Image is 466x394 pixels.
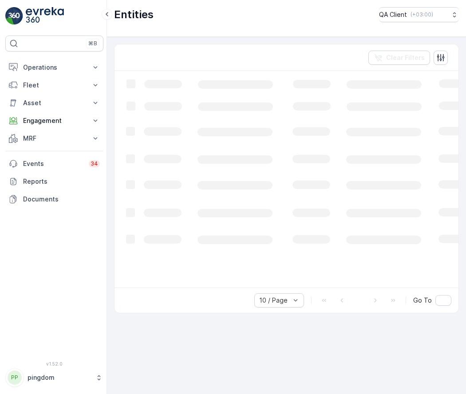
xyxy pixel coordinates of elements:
[23,177,100,186] p: Reports
[28,373,91,382] p: pingdom
[8,370,22,385] div: PP
[413,296,432,305] span: Go To
[379,7,459,22] button: QA Client(+03:00)
[5,76,103,94] button: Fleet
[5,112,103,130] button: Engagement
[5,155,103,173] a: Events34
[386,53,425,62] p: Clear Filters
[23,195,100,204] p: Documents
[23,98,86,107] p: Asset
[5,94,103,112] button: Asset
[23,134,86,143] p: MRF
[23,159,83,168] p: Events
[91,160,98,167] p: 34
[5,173,103,190] a: Reports
[23,63,86,72] p: Operations
[88,40,97,47] p: ⌘B
[411,11,433,18] p: ( +03:00 )
[23,81,86,90] p: Fleet
[26,7,64,25] img: logo_light-DOdMpM7g.png
[23,116,86,125] p: Engagement
[379,10,407,19] p: QA Client
[114,8,154,22] p: Entities
[5,361,103,366] span: v 1.52.0
[5,7,23,25] img: logo
[368,51,430,65] button: Clear Filters
[5,190,103,208] a: Documents
[5,368,103,387] button: PPpingdom
[5,59,103,76] button: Operations
[5,130,103,147] button: MRF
